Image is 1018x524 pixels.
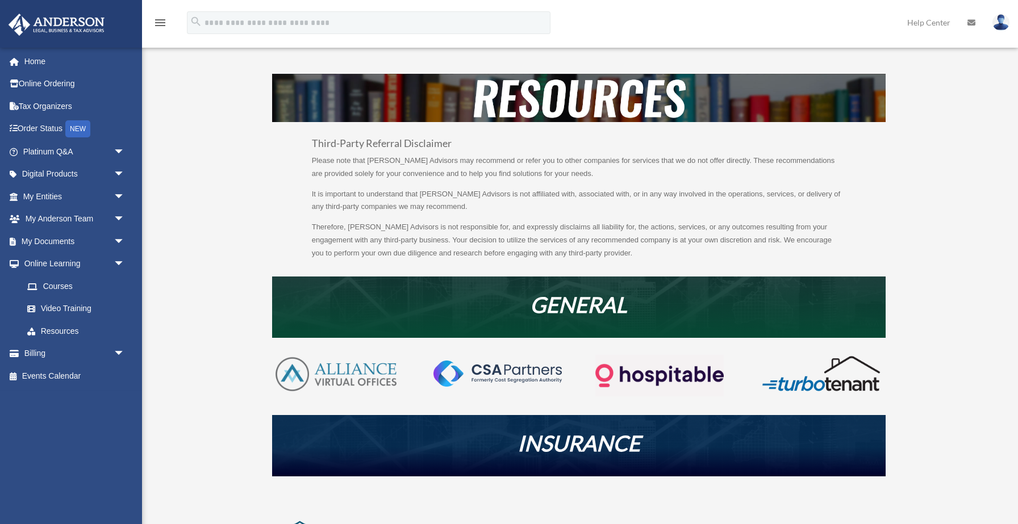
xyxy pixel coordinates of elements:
[5,14,108,36] img: Anderson Advisors Platinum Portal
[8,95,142,118] a: Tax Organizers
[16,297,142,320] a: Video Training
[114,163,136,186] span: arrow_drop_down
[8,50,142,73] a: Home
[114,230,136,253] span: arrow_drop_down
[8,230,142,253] a: My Documentsarrow_drop_down
[114,253,136,276] span: arrow_drop_down
[153,20,167,30] a: menu
[530,291,627,317] em: GENERAL
[272,74,886,121] img: resources-header
[595,355,723,396] img: Logo-transparent-dark
[757,355,885,392] img: turbotenant
[153,16,167,30] i: menu
[8,118,142,141] a: Order StatusNEW
[16,320,136,342] a: Resources
[992,14,1009,31] img: User Pic
[8,140,142,163] a: Platinum Q&Aarrow_drop_down
[8,163,142,186] a: Digital Productsarrow_drop_down
[8,253,142,275] a: Online Learningarrow_drop_down
[272,355,400,393] img: AVO-logo-1-color
[8,364,142,387] a: Events Calendar
[114,140,136,164] span: arrow_drop_down
[114,342,136,366] span: arrow_drop_down
[114,208,136,231] span: arrow_drop_down
[114,185,136,208] span: arrow_drop_down
[190,15,202,28] i: search
[518,430,640,456] em: INSURANCE
[8,73,142,95] a: Online Ordering
[312,221,846,259] p: Therefore, [PERSON_NAME] Advisors is not responsible for, and expressly disclaims all liability f...
[8,185,142,208] a: My Entitiesarrow_drop_down
[65,120,90,137] div: NEW
[312,188,846,221] p: It is important to understand that [PERSON_NAME] Advisors is not affiliated with, associated with...
[8,342,142,365] a: Billingarrow_drop_down
[16,275,142,297] a: Courses
[312,154,846,188] p: Please note that [PERSON_NAME] Advisors may recommend or refer you to other companies for service...
[312,139,846,154] h3: Third-Party Referral Disclaimer
[433,360,561,387] img: CSA-partners-Formerly-Cost-Segregation-Authority
[8,208,142,230] a: My Anderson Teamarrow_drop_down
